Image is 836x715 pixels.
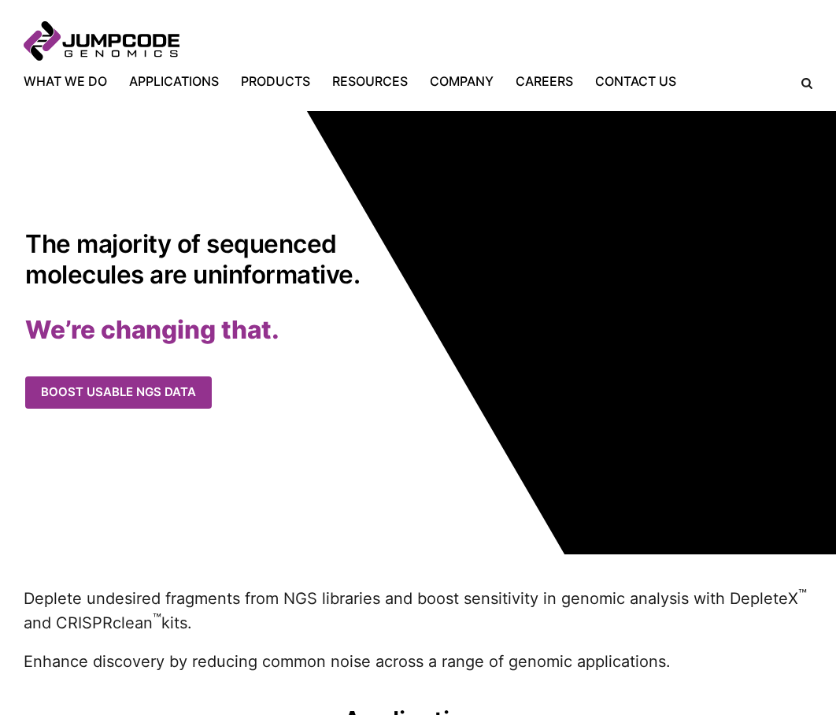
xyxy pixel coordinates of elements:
[798,587,807,602] sup: ™
[24,650,812,673] p: Enhance discovery by reducing common noise across a range of genomic applications.
[24,72,118,91] a: What We Do
[505,72,584,91] a: Careers
[24,586,812,634] p: Deplete undesired fragments from NGS libraries and boost sensitivity in genomic analysis with Dep...
[321,72,419,91] a: Resources
[25,228,360,291] h1: The majority of sequenced molecules are uninformative.
[153,612,161,626] sup: ™
[25,376,212,409] a: Boost usable NGS data
[419,72,505,91] a: Company
[790,78,812,89] label: Search the site.
[230,72,321,91] a: Products
[24,72,790,91] nav: Primary Navigation
[25,314,443,345] h2: We’re changing that.
[584,72,687,91] a: Contact Us
[118,72,230,91] a: Applications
